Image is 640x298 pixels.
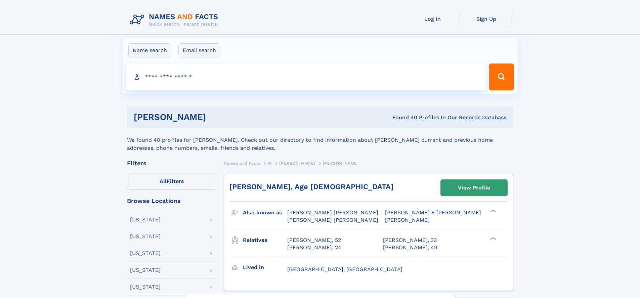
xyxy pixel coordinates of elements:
[279,161,315,166] span: [PERSON_NAME]
[385,217,430,223] span: [PERSON_NAME]
[127,11,224,29] img: Logo Names and Facts
[323,161,359,166] span: [PERSON_NAME]
[385,209,481,216] span: [PERSON_NAME] E [PERSON_NAME]
[160,178,167,184] span: All
[243,262,287,273] h3: Lived in
[458,180,490,196] div: View Profile
[127,174,217,190] label: Filters
[224,159,261,167] a: Names and Facts
[488,236,497,241] div: ❯
[383,237,437,244] a: [PERSON_NAME], 33
[130,217,161,222] div: [US_STATE]
[128,43,171,57] label: Name search
[287,266,402,272] span: [GEOGRAPHIC_DATA], [GEOGRAPHIC_DATA]
[243,235,287,246] h3: Relatives
[287,244,341,251] a: [PERSON_NAME], 24
[383,244,437,251] a: [PERSON_NAME], 49
[268,159,272,167] a: M
[126,63,486,90] input: search input
[130,251,161,256] div: [US_STATE]
[441,180,507,196] a: View Profile
[287,217,378,223] span: [PERSON_NAME] [PERSON_NAME]
[134,113,299,121] h1: [PERSON_NAME]
[287,237,341,244] a: [PERSON_NAME], 52
[460,11,513,27] a: Sign Up
[299,114,507,121] div: Found 40 Profiles In Our Records Database
[268,161,272,166] span: M
[178,43,220,57] label: Email search
[229,182,393,191] a: [PERSON_NAME], Age [DEMOGRAPHIC_DATA]
[130,234,161,239] div: [US_STATE]
[488,209,497,213] div: ❯
[127,198,217,204] div: Browse Locations
[489,63,514,90] button: Search Button
[130,267,161,273] div: [US_STATE]
[287,209,378,216] span: [PERSON_NAME] [PERSON_NAME]
[406,11,460,27] a: Log In
[279,159,315,167] a: [PERSON_NAME]
[127,160,217,166] div: Filters
[127,128,513,152] div: We found 40 profiles for [PERSON_NAME]. Check out our directory to find information about [PERSON...
[243,207,287,218] h3: Also known as
[130,284,161,290] div: [US_STATE]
